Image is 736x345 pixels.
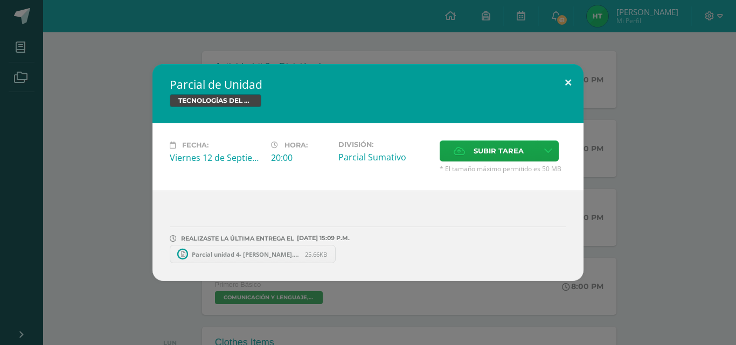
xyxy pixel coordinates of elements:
[186,250,305,258] span: Parcial unidad 4- [PERSON_NAME].docx
[181,235,294,242] span: REALIZASTE LA ÚLTIMA ENTREGA EL
[271,152,330,164] div: 20:00
[182,141,209,149] span: Fecha:
[305,250,327,258] span: 25.66KB
[338,151,431,163] div: Parcial Sumativo
[170,94,261,107] span: TECNOLOGÍAS DEL APRENDIZAJE Y LA COMUNICACIÓN
[553,64,584,101] button: Close (Esc)
[170,77,566,92] h2: Parcial de Unidad
[170,245,336,263] a: Parcial unidad 4- [PERSON_NAME].docx 25.66KB
[294,238,350,238] span: [DATE] 15:09 P.M.
[440,164,566,173] span: * El tamaño máximo permitido es 50 MB
[170,152,262,164] div: Viernes 12 de Septiembre
[338,140,431,149] label: División:
[284,141,308,149] span: Hora:
[474,141,524,161] span: Subir tarea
